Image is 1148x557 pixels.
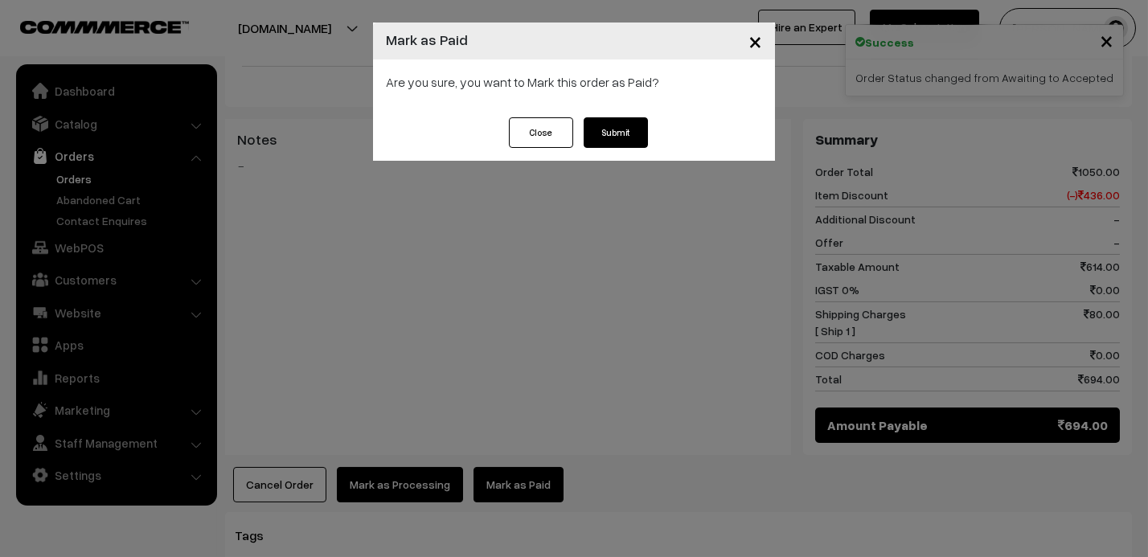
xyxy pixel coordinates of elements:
button: Submit [584,117,648,148]
button: Close [509,117,573,148]
h4: Mark as Paid [386,29,468,51]
span: × [748,26,762,55]
button: Close [736,16,775,66]
p: Are you sure, you want to Mark this order as Paid? [386,72,762,92]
